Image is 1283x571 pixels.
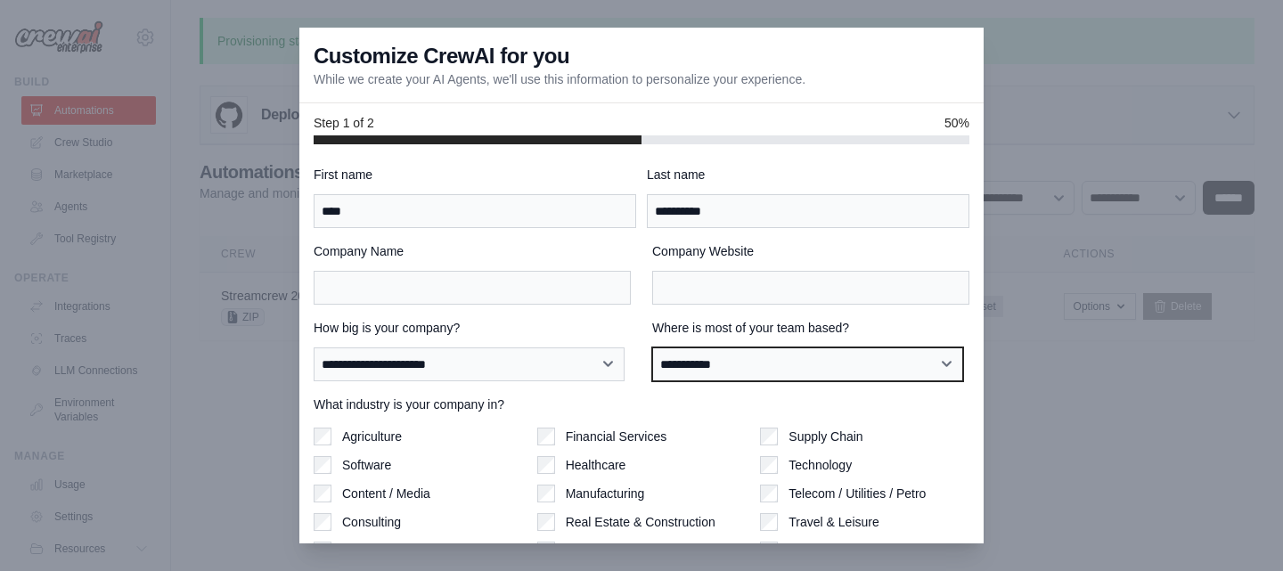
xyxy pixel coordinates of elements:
label: Healthcare [566,456,626,474]
label: Travel & Leisure [789,513,878,531]
span: Step 1 of 2 [314,114,374,132]
label: Consulting [342,513,401,531]
span: 50% [944,114,969,132]
label: How big is your company? [314,319,631,337]
p: While we create your AI Agents, we'll use this information to personalize your experience. [314,70,805,88]
label: Manufacturing [566,485,645,502]
label: Financial Services [566,428,667,445]
label: Agriculture [342,428,402,445]
label: Content / Media [342,485,430,502]
label: Supply Chain [789,428,862,445]
label: Retail [566,542,598,559]
label: Company Website [652,242,969,260]
label: Other [789,542,820,559]
label: Last name [647,166,969,184]
label: Cryptocurrency [342,542,427,559]
label: Software [342,456,391,474]
label: First name [314,166,636,184]
label: Technology [789,456,852,474]
label: What industry is your company in? [314,396,969,413]
label: Telecom / Utilities / Petro [789,485,926,502]
label: Where is most of your team based? [652,319,969,337]
label: Real Estate & Construction [566,513,715,531]
h3: Customize CrewAI for you [314,42,569,70]
label: Company Name [314,242,631,260]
